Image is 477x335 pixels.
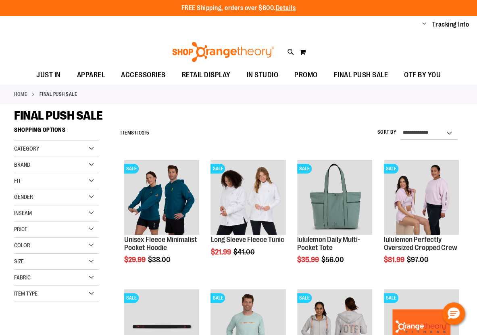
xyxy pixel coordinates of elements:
a: lululemon Daily Multi-Pocket Tote [297,236,360,252]
span: JUST IN [36,66,61,84]
strong: Shopping Options [14,123,99,141]
div: product [206,156,290,277]
button: Account menu [422,21,426,29]
a: OTF BY YOU [396,66,449,85]
a: IN STUDIO [239,66,287,85]
span: IN STUDIO [247,66,279,84]
a: lululemon Daily Multi-Pocket ToteSALE [297,160,372,236]
img: Product image for Fleece Long Sleeve [210,160,285,235]
img: Unisex Fleece Minimalist Pocket Hoodie [124,160,199,235]
span: Item Type [14,290,37,297]
span: OTF BY YOU [404,66,441,84]
span: SALE [297,164,312,174]
label: Sort By [377,129,397,136]
div: product [293,156,376,285]
div: product [380,156,463,285]
span: $29.99 [124,256,147,264]
button: Hello, have a question? Let’s chat. [442,302,465,325]
span: RETAIL DISPLAY [182,66,231,84]
span: Price [14,226,27,232]
span: SALE [210,293,225,303]
a: FINAL PUSH SALE [326,66,396,84]
span: Fabric [14,274,31,281]
span: SALE [384,164,398,174]
span: Fit [14,178,21,184]
span: 1 [134,130,136,136]
a: ACCESSORIES [113,66,174,85]
p: FREE Shipping, orders over $600. [181,4,296,13]
img: lululemon Perfectly Oversized Cropped Crew [384,160,459,235]
a: lululemon Perfectly Oversized Cropped Crew [384,236,457,252]
span: $35.99 [297,256,320,264]
h2: Items to [121,127,150,139]
span: SALE [124,164,139,174]
span: SALE [124,293,139,303]
span: $81.99 [384,256,406,264]
span: FINAL PUSH SALE [334,66,388,84]
span: Color [14,242,30,248]
a: Long Sleeve Fleece Tunic [210,236,284,244]
span: $56.00 [321,256,345,264]
span: ACCESSORIES [121,66,166,84]
span: SALE [384,293,398,303]
a: JUST IN [28,66,69,85]
a: lululemon Perfectly Oversized Cropped CrewSALE [384,160,459,236]
a: RETAIL DISPLAY [174,66,239,85]
span: Gender [14,194,33,200]
a: Product image for Fleece Long SleeveSALE [210,160,285,236]
span: $41.00 [233,248,256,256]
span: Size [14,258,24,265]
a: Tracking Info [432,20,469,29]
span: Brand [14,161,30,168]
span: $38.00 [148,256,172,264]
a: PROMO [286,66,326,85]
strong: FINAL PUSH SALE [40,91,77,98]
a: Details [276,4,296,12]
span: APPAREL [77,66,105,84]
span: $97.00 [407,256,430,264]
a: Unisex Fleece Minimalist Pocket HoodieSALE [124,160,199,236]
img: Shop Orangetheory [171,42,275,62]
span: FINAL PUSH SALE [14,109,103,122]
span: 215 [142,130,150,136]
div: product [120,156,203,285]
a: APPAREL [69,66,113,85]
span: SALE [297,293,312,303]
span: SALE [210,164,225,174]
a: Home [14,91,27,98]
span: PROMO [294,66,318,84]
span: $21.99 [210,248,232,256]
span: Category [14,145,39,152]
a: Unisex Fleece Minimalist Pocket Hoodie [124,236,197,252]
img: lululemon Daily Multi-Pocket Tote [297,160,372,235]
span: Inseam [14,210,32,216]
